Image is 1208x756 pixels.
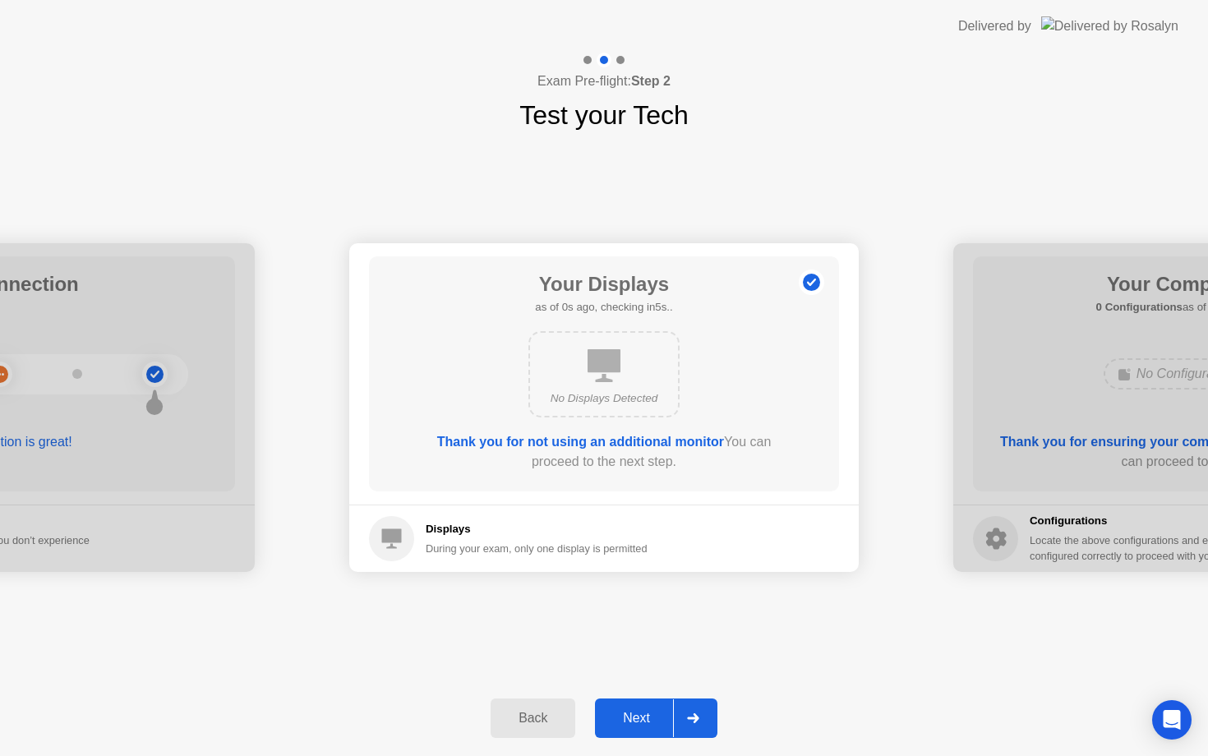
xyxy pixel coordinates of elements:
[1041,16,1178,35] img: Delivered by Rosalyn
[426,521,648,537] h5: Displays
[537,71,671,91] h4: Exam Pre-flight:
[595,698,717,738] button: Next
[543,390,665,407] div: No Displays Detected
[535,299,672,316] h5: as of 0s ago, checking in5s..
[426,541,648,556] div: During your exam, only one display is permitted
[600,711,673,726] div: Next
[958,16,1031,36] div: Delivered by
[437,435,724,449] b: Thank you for not using an additional monitor
[535,270,672,299] h1: Your Displays
[1152,700,1192,740] div: Open Intercom Messenger
[496,711,570,726] div: Back
[491,698,575,738] button: Back
[631,74,671,88] b: Step 2
[519,95,689,135] h1: Test your Tech
[416,432,792,472] div: You can proceed to the next step.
